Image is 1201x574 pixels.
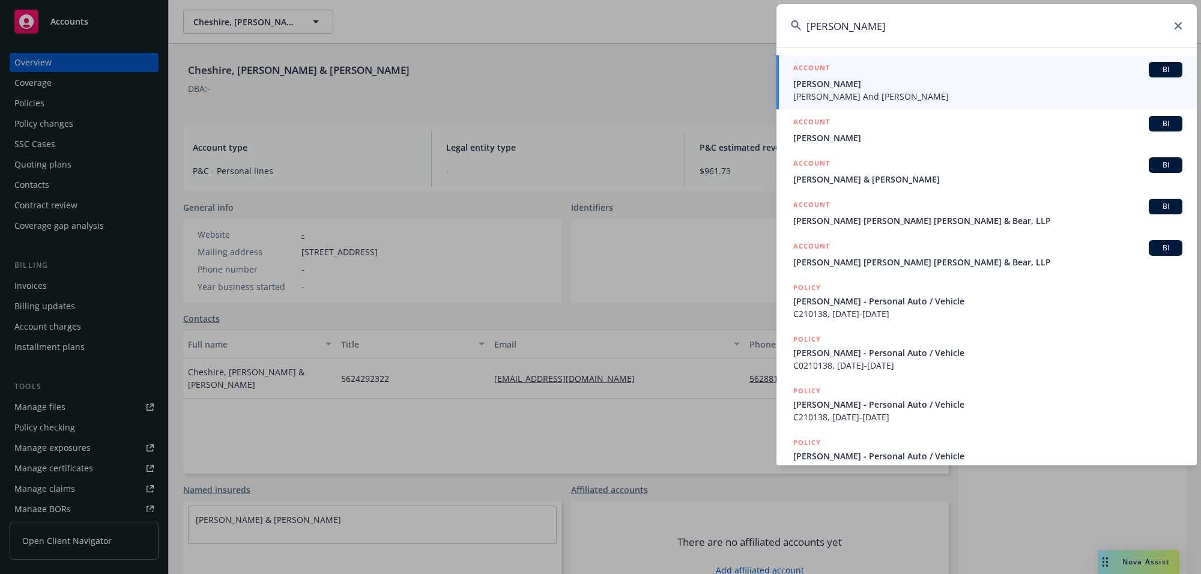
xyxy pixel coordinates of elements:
a: POLICY[PERSON_NAME] - Personal Auto / VehicleC210138, [DATE]-[DATE] [776,378,1197,430]
span: [PERSON_NAME] - Personal Auto / Vehicle [793,346,1182,359]
h5: ACCOUNT [793,199,830,213]
h5: POLICY [793,385,821,397]
span: C0210138, [DATE]-[DATE] [793,359,1182,372]
h5: ACCOUNT [793,157,830,172]
a: POLICY[PERSON_NAME] - Personal Auto / VehicleC0210138, [DATE]-[DATE] [776,430,1197,482]
span: BI [1154,118,1178,129]
span: [PERSON_NAME] [PERSON_NAME] [PERSON_NAME] & Bear, LLP [793,214,1182,227]
h5: POLICY [793,333,821,345]
span: [PERSON_NAME] - Personal Auto / Vehicle [793,398,1182,411]
span: [PERSON_NAME] & [PERSON_NAME] [793,173,1182,186]
a: ACCOUNTBI[PERSON_NAME] [776,109,1197,151]
span: [PERSON_NAME] [PERSON_NAME] [PERSON_NAME] & Bear, LLP [793,256,1182,268]
input: Search... [776,4,1197,47]
a: ACCOUNTBI[PERSON_NAME] & [PERSON_NAME] [776,151,1197,192]
a: ACCOUNTBI[PERSON_NAME] [PERSON_NAME] [PERSON_NAME] & Bear, LLP [776,234,1197,275]
span: BI [1154,201,1178,212]
h5: ACCOUNT [793,62,830,76]
h5: POLICY [793,282,821,294]
a: POLICY[PERSON_NAME] - Personal Auto / VehicleC210138, [DATE]-[DATE] [776,275,1197,327]
span: [PERSON_NAME] - Personal Auto / Vehicle [793,450,1182,462]
span: [PERSON_NAME] [793,77,1182,90]
span: C0210138, [DATE]-[DATE] [793,462,1182,475]
span: BI [1154,64,1178,75]
a: ACCOUNTBI[PERSON_NAME][PERSON_NAME] And [PERSON_NAME] [776,55,1197,109]
h5: ACCOUNT [793,116,830,130]
span: C210138, [DATE]-[DATE] [793,307,1182,320]
h5: ACCOUNT [793,240,830,255]
span: [PERSON_NAME] [793,131,1182,144]
span: [PERSON_NAME] - Personal Auto / Vehicle [793,295,1182,307]
a: POLICY[PERSON_NAME] - Personal Auto / VehicleC0210138, [DATE]-[DATE] [776,327,1197,378]
span: C210138, [DATE]-[DATE] [793,411,1182,423]
a: ACCOUNTBI[PERSON_NAME] [PERSON_NAME] [PERSON_NAME] & Bear, LLP [776,192,1197,234]
span: [PERSON_NAME] And [PERSON_NAME] [793,90,1182,103]
span: BI [1154,160,1178,171]
h5: POLICY [793,437,821,449]
span: BI [1154,243,1178,253]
